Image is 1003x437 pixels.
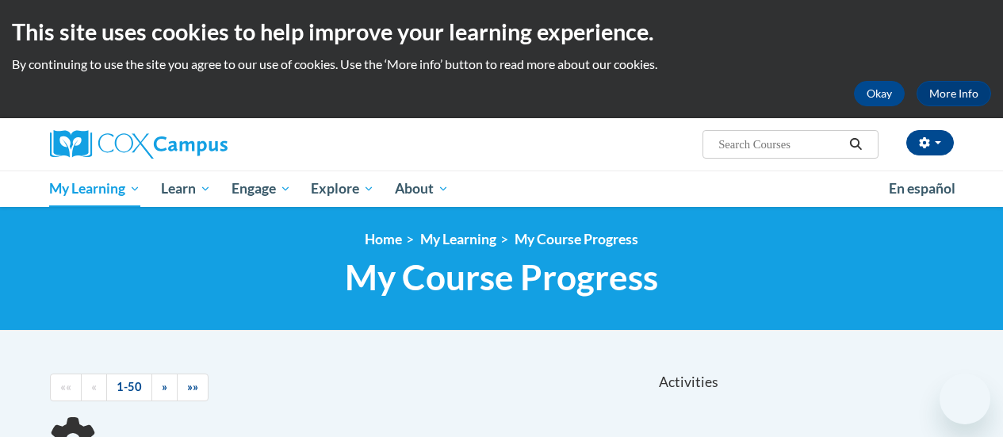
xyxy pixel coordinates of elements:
[420,231,496,247] a: My Learning
[49,179,140,198] span: My Learning
[879,172,966,205] a: En español
[854,81,905,106] button: Okay
[717,135,844,154] input: Search Courses
[40,171,151,207] a: My Learning
[311,179,374,198] span: Explore
[345,256,658,298] span: My Course Progress
[177,374,209,401] a: End
[187,380,198,393] span: »»
[395,179,449,198] span: About
[81,374,107,401] a: Previous
[12,16,991,48] h2: This site uses cookies to help improve your learning experience.
[659,374,718,391] span: Activities
[232,179,291,198] span: Engage
[161,179,211,198] span: Learn
[50,130,335,159] a: Cox Campus
[844,135,867,154] button: Search
[515,231,638,247] a: My Course Progress
[221,171,301,207] a: Engage
[60,380,71,393] span: ««
[385,171,459,207] a: About
[106,374,152,401] a: 1-50
[940,374,990,424] iframe: Button to launch messaging window
[50,130,228,159] img: Cox Campus
[365,231,402,247] a: Home
[162,380,167,393] span: »
[917,81,991,106] a: More Info
[906,130,954,155] button: Account Settings
[12,56,991,73] p: By continuing to use the site you agree to our use of cookies. Use the ‘More info’ button to read...
[301,171,385,207] a: Explore
[889,180,955,197] span: En español
[91,380,97,393] span: «
[151,374,178,401] a: Next
[38,171,966,207] div: Main menu
[151,171,221,207] a: Learn
[50,374,82,401] a: Begining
